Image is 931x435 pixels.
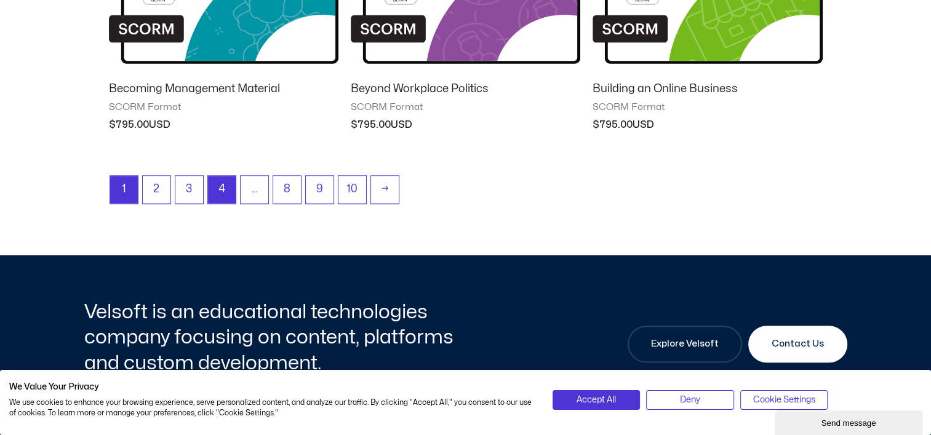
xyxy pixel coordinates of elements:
h2: Beyond Workplace Politics [351,82,580,96]
a: → [371,176,399,203]
span: Deny [680,393,700,407]
a: Page 8 [273,176,301,203]
p: We use cookies to enhance your browsing experience, serve personalized content, and analyze our t... [9,398,534,418]
a: Contact Us [748,326,847,362]
a: Page 4 [208,176,236,203]
h2: Becoming Management Material [109,82,338,96]
button: Accept all cookies [553,390,641,410]
bdi: 795.00 [593,120,633,130]
a: Page 2 [143,176,170,203]
a: Page 9 [306,176,334,203]
span: … [241,176,268,203]
nav: Product Pagination [109,175,823,210]
span: $ [351,120,358,130]
a: Building an Online Business [593,82,822,101]
a: Page 3 [175,176,203,203]
button: Adjust cookie preferences [740,390,828,410]
span: SCORM Format [593,101,822,114]
iframe: chat widget [775,408,925,435]
h2: Building an Online Business [593,82,822,96]
bdi: 795.00 [351,120,391,130]
span: SCORM Format [351,101,580,114]
span: Accept All [577,393,616,407]
span: Page 1 [110,176,138,203]
span: Cookie Settings [753,393,815,407]
a: Page 10 [338,176,366,203]
h2: Velsoft is an educational technologies company focusing on content, platforms and custom developm... [84,299,463,376]
span: $ [593,120,599,130]
h2: We Value Your Privacy [9,382,534,393]
a: Explore Velsoft [628,326,742,362]
bdi: 795.00 [109,120,149,130]
button: Deny all cookies [646,390,734,410]
span: SCORM Format [109,101,338,114]
a: Beyond Workplace Politics [351,82,580,101]
span: $ [109,120,116,130]
a: Becoming Management Material [109,82,338,101]
span: Contact Us [772,337,824,351]
span: Explore Velsoft [651,337,719,351]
